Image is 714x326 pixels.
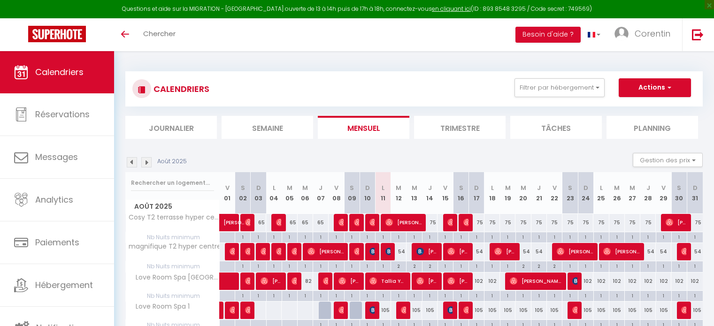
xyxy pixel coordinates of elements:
abbr: L [491,183,494,192]
th: 11 [376,172,391,214]
div: 1 [469,291,484,300]
img: ... [614,27,629,41]
th: 28 [640,172,656,214]
button: Gestion des prix [633,153,703,167]
div: 75 [515,214,531,231]
div: 1 [251,291,266,300]
div: 1 [282,291,297,300]
abbr: L [600,183,603,192]
span: Réservations [35,108,90,120]
abbr: S [677,183,681,192]
th: 12 [391,172,407,214]
div: 75 [578,214,593,231]
th: 18 [484,172,500,214]
div: 1 [313,261,328,270]
button: Actions [619,78,691,97]
div: 102 [687,273,703,290]
div: 1 [594,261,609,270]
div: 105 [531,302,547,319]
a: ... Corentin [607,18,682,51]
span: Nb Nuits minimum [126,291,219,301]
span: [PERSON_NAME] [323,272,328,290]
div: 1 [298,232,313,241]
div: 1 [578,232,593,241]
div: 105 [376,302,391,319]
div: 102 [578,273,593,290]
span: [PERSON_NAME] [245,213,250,231]
div: 54 [391,243,407,260]
h3: CALENDRIERS [151,78,209,99]
span: Baydir Berrahal [261,243,266,260]
div: 1 [453,232,468,241]
abbr: M [614,183,620,192]
div: 1 [298,261,313,270]
th: 07 [313,172,329,214]
span: [PERSON_NAME] [261,272,281,290]
th: 26 [609,172,625,214]
th: 01 [220,172,235,214]
span: [PERSON_NAME] [245,301,250,319]
div: 1 [672,291,687,300]
div: 1 [640,291,655,300]
span: [PERSON_NAME] [369,243,375,260]
abbr: M [412,183,417,192]
li: Journalier [125,116,217,139]
div: 1 [484,232,499,241]
div: 1 [360,261,375,270]
span: [PERSON_NAME] [557,243,593,260]
div: 1 [672,232,687,241]
abbr: V [225,183,230,192]
div: 1 [422,232,438,241]
span: [PERSON_NAME] [447,272,468,290]
th: 02 [235,172,251,214]
div: 1 [391,291,406,300]
div: 1 [656,261,671,270]
span: [PERSON_NAME] [416,243,437,260]
div: 1 [345,232,360,241]
div: 54 [640,243,656,260]
abbr: M [287,183,292,192]
div: 1 [360,232,375,241]
span: [PERSON_NAME] [666,213,686,231]
span: [PERSON_NAME] [276,213,281,231]
abbr: M [521,183,526,192]
div: 2 [547,261,562,270]
div: 1 [484,291,499,300]
div: 2 [422,261,438,270]
div: 1 [547,291,562,300]
div: 1 [516,232,531,241]
div: 65 [282,214,297,231]
div: 54 [515,243,531,260]
span: Laetitia [230,243,235,260]
span: Calendriers [35,66,84,78]
div: 75 [469,214,484,231]
th: 09 [344,172,360,214]
abbr: M [505,183,511,192]
div: 1 [672,261,687,270]
abbr: D [365,183,370,192]
th: 19 [500,172,515,214]
div: 1 [235,232,250,241]
button: Besoin d'aide ? [515,27,581,43]
span: [PERSON_NAME] [245,272,250,290]
div: 1 [500,291,515,300]
div: 1 [594,232,609,241]
div: 1 [609,261,624,270]
div: 75 [687,214,703,231]
span: Léa [338,301,344,319]
span: [PERSON_NAME] [354,213,359,231]
div: 1 [329,261,344,270]
div: 75 [484,214,500,231]
span: [PERSON_NAME] [307,243,344,260]
span: magnifique T2 hyper centre [127,243,221,250]
div: 1 [453,291,468,300]
th: 31 [687,172,703,214]
div: 65 [298,214,313,231]
span: Nb Nuits minimum [126,261,219,272]
div: 105 [578,302,593,319]
th: 06 [298,172,313,214]
div: 105 [547,302,562,319]
div: 2 [407,261,422,270]
abbr: D [474,183,479,192]
div: 1 [453,261,468,270]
